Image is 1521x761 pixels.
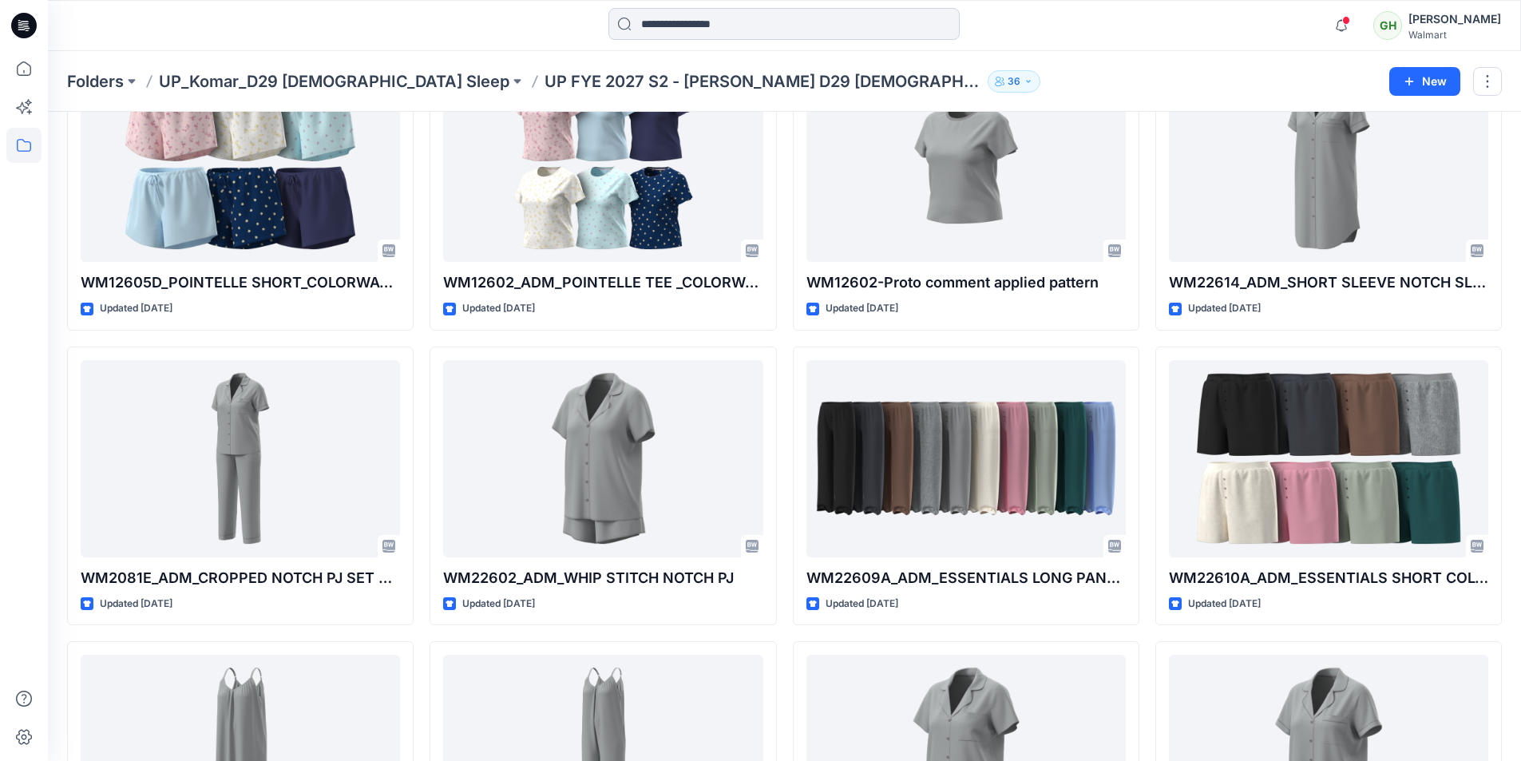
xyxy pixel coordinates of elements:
p: Updated [DATE] [826,300,898,317]
p: WM22609A_ADM_ESSENTIALS LONG PANT COLORWAY [806,567,1126,589]
button: New [1389,67,1460,96]
p: Updated [DATE] [826,596,898,612]
a: WM12602-Proto comment applied pattern [806,65,1126,263]
a: WM22609A_ADM_ESSENTIALS LONG PANT COLORWAY [806,360,1126,557]
p: Updated [DATE] [100,300,172,317]
p: Updated [DATE] [462,300,535,317]
p: WM12602_ADM_POINTELLE TEE _COLORWAY_DEV [443,272,762,294]
p: Updated [DATE] [100,596,172,612]
a: UP_Komar_D29 [DEMOGRAPHIC_DATA] Sleep [159,70,509,93]
p: WM2081E_ADM_CROPPED NOTCH PJ SET WITH STRAIGHT HEM TOP [81,567,400,589]
p: Updated [DATE] [1188,300,1261,317]
a: WM12605D_POINTELLE SHORT_COLORWAY_DEV [81,65,400,263]
p: WM12602-Proto comment applied pattern [806,272,1126,294]
p: WM12605D_POINTELLE SHORT_COLORWAY_DEV [81,272,400,294]
p: Updated [DATE] [1188,596,1261,612]
a: WM22610A_ADM_ESSENTIALS SHORT COLORWAY [1169,360,1488,557]
a: WM2081E_ADM_CROPPED NOTCH PJ SET WITH STRAIGHT HEM TOP [81,360,400,557]
a: Folders [67,70,124,93]
p: Updated [DATE] [462,596,535,612]
div: GH [1373,11,1402,40]
p: WM22614_ADM_SHORT SLEEVE NOTCH SLEEPSHIRT [1169,272,1488,294]
div: Walmart [1408,29,1501,41]
p: UP FYE 2027 S2 - [PERSON_NAME] D29 [DEMOGRAPHIC_DATA] Sleepwear [545,70,981,93]
a: WM12602_ADM_POINTELLE TEE _COLORWAY_DEV [443,65,762,263]
p: WM22602_ADM_WHIP STITCH NOTCH PJ [443,567,762,589]
div: [PERSON_NAME] [1408,10,1501,29]
a: WM22614_ADM_SHORT SLEEVE NOTCH SLEEPSHIRT [1169,65,1488,263]
p: 36 [1008,73,1020,90]
a: WM22602_ADM_WHIP STITCH NOTCH PJ [443,360,762,557]
button: 36 [988,70,1040,93]
p: WM22610A_ADM_ESSENTIALS SHORT COLORWAY [1169,567,1488,589]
